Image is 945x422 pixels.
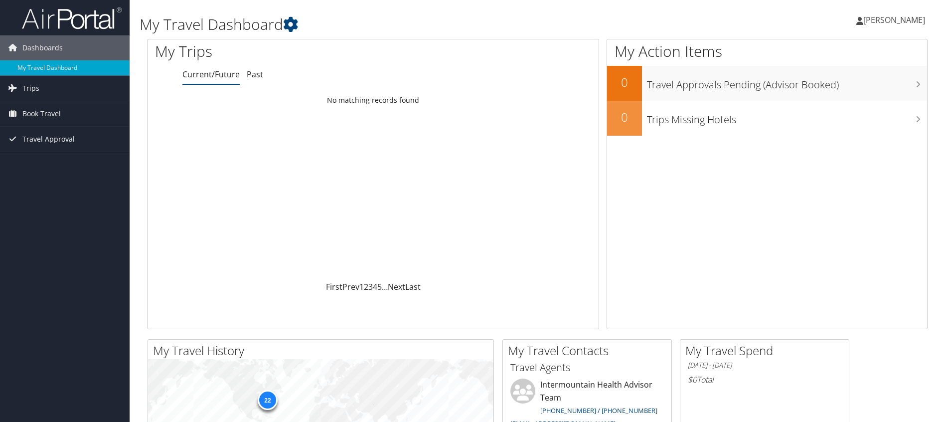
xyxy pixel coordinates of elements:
[373,281,377,292] a: 4
[22,35,63,60] span: Dashboards
[607,101,927,136] a: 0Trips Missing Hotels
[607,66,927,101] a: 0Travel Approvals Pending (Advisor Booked)
[647,108,927,127] h3: Trips Missing Hotels
[388,281,405,292] a: Next
[510,361,664,375] h3: Travel Agents
[856,5,935,35] a: [PERSON_NAME]
[607,74,642,91] h2: 0
[688,374,697,385] span: $0
[247,69,263,80] a: Past
[153,342,493,359] h2: My Travel History
[377,281,382,292] a: 5
[342,281,359,292] a: Prev
[140,14,670,35] h1: My Travel Dashboard
[863,14,925,25] span: [PERSON_NAME]
[22,101,61,126] span: Book Travel
[540,406,657,415] a: [PHONE_NUMBER] / [PHONE_NUMBER]
[22,76,39,101] span: Trips
[364,281,368,292] a: 2
[155,41,403,62] h1: My Trips
[326,281,342,292] a: First
[685,342,849,359] h2: My Travel Spend
[607,109,642,126] h2: 0
[382,281,388,292] span: …
[22,6,122,30] img: airportal-logo.png
[508,342,671,359] h2: My Travel Contacts
[405,281,421,292] a: Last
[647,73,927,92] h3: Travel Approvals Pending (Advisor Booked)
[182,69,240,80] a: Current/Future
[688,374,841,385] h6: Total
[688,361,841,370] h6: [DATE] - [DATE]
[359,281,364,292] a: 1
[148,91,599,109] td: No matching records found
[607,41,927,62] h1: My Action Items
[257,390,277,410] div: 22
[368,281,373,292] a: 3
[22,127,75,152] span: Travel Approval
